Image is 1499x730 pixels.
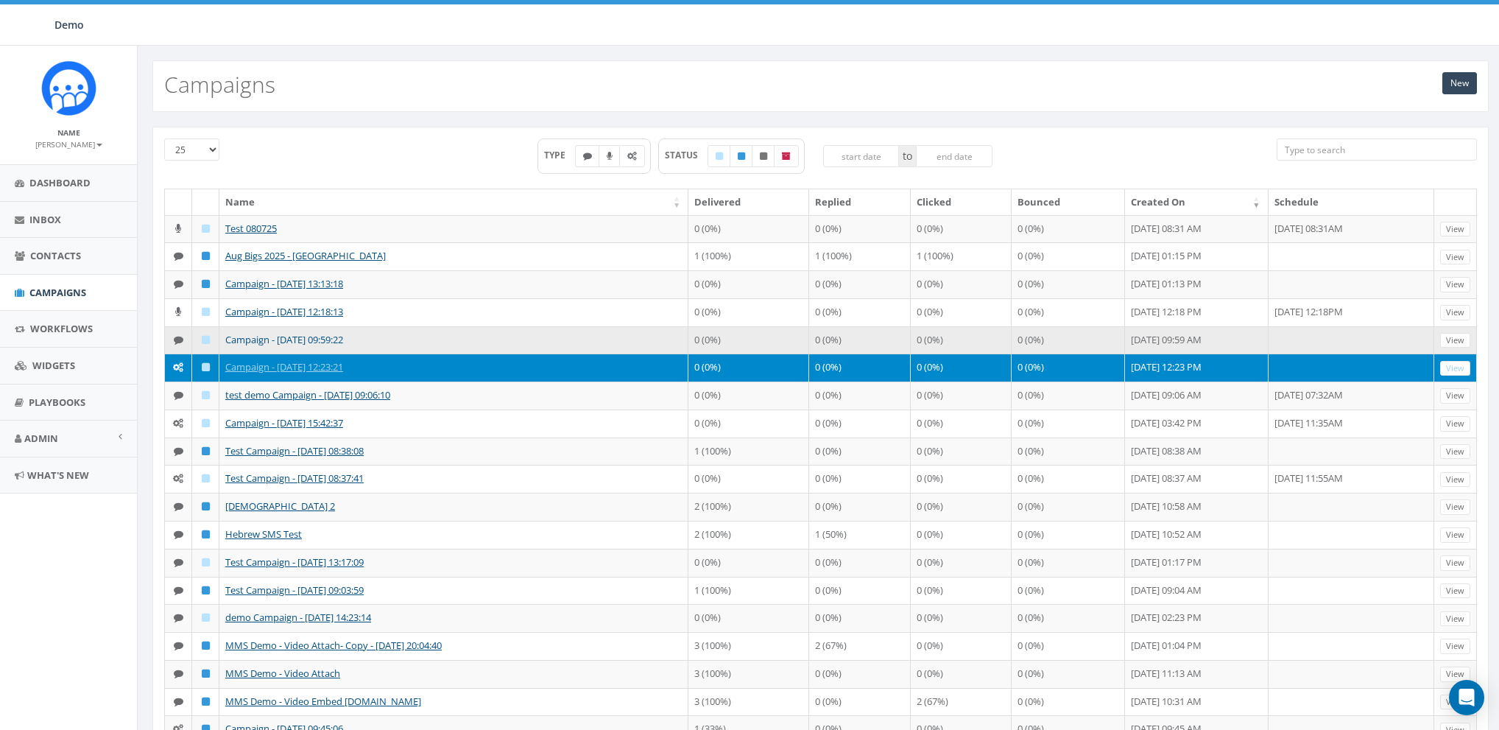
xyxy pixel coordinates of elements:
[583,152,592,161] i: Text SMS
[688,660,809,688] td: 3 (100%)
[911,604,1012,632] td: 0 (0%)
[688,549,809,577] td: 0 (0%)
[1440,333,1470,348] a: View
[760,152,767,161] i: Unpublished
[202,362,210,372] i: Draft
[1269,189,1434,215] th: Schedule
[24,432,58,445] span: Admin
[1012,242,1125,270] td: 0 (0%)
[738,152,745,161] i: Published
[1125,242,1269,270] td: [DATE] 01:15 PM
[225,305,343,318] a: Campaign - [DATE] 12:18:13
[1125,298,1269,326] td: [DATE] 12:18 PM
[688,577,809,605] td: 1 (100%)
[1440,499,1470,515] a: View
[225,277,343,290] a: Campaign - [DATE] 13:13:18
[1125,577,1269,605] td: [DATE] 09:04 AM
[174,279,183,289] i: Text SMS
[809,189,910,215] th: Replied
[202,251,210,261] i: Published
[911,215,1012,243] td: 0 (0%)
[164,72,275,96] h2: Campaigns
[809,326,910,354] td: 0 (0%)
[1269,465,1434,493] td: [DATE] 11:55AM
[688,215,809,243] td: 0 (0%)
[225,527,302,541] a: Hebrew SMS Test
[665,149,708,161] span: STATUS
[1012,326,1125,354] td: 0 (0%)
[174,502,183,511] i: Text SMS
[225,639,442,652] a: MMS Demo - Video Attach- Copy - [DATE] 20:04:40
[225,499,335,513] a: [DEMOGRAPHIC_DATA] 2
[1269,215,1434,243] td: [DATE] 08:31AM
[174,390,183,400] i: Text SMS
[202,224,210,234] i: Draft
[809,242,910,270] td: 1 (100%)
[688,270,809,298] td: 0 (0%)
[688,382,809,410] td: 0 (0%)
[1440,527,1470,543] a: View
[809,493,910,521] td: 0 (0%)
[1440,444,1470,460] a: View
[1012,215,1125,243] td: 0 (0%)
[174,613,183,622] i: Text SMS
[911,549,1012,577] td: 0 (0%)
[225,444,364,457] a: Test Campaign - [DATE] 08:38:08
[1440,416,1470,432] a: View
[219,189,688,215] th: Name: activate to sort column ascending
[619,145,645,167] label: Automated Message
[809,632,910,660] td: 2 (67%)
[809,521,910,549] td: 1 (50%)
[911,438,1012,466] td: 0 (0%)
[202,669,210,678] i: Published
[1012,549,1125,577] td: 0 (0%)
[1440,555,1470,571] a: View
[225,667,340,680] a: MMS Demo - Video Attach
[1125,215,1269,243] td: [DATE] 08:31 AM
[202,446,210,456] i: Published
[1440,277,1470,292] a: View
[1125,549,1269,577] td: [DATE] 01:17 PM
[29,286,86,299] span: Campaigns
[1125,688,1269,716] td: [DATE] 10:31 AM
[1442,72,1477,94] a: New
[174,446,183,456] i: Text SMS
[752,145,775,167] label: Unpublished
[809,354,910,382] td: 0 (0%)
[1125,410,1269,438] td: [DATE] 03:42 PM
[1125,354,1269,382] td: [DATE] 12:23 PM
[202,474,210,483] i: Draft
[1012,465,1125,493] td: 0 (0%)
[911,688,1012,716] td: 2 (67%)
[174,530,183,539] i: Text SMS
[1440,305,1470,320] a: View
[173,474,183,483] i: Automated Message
[1012,354,1125,382] td: 0 (0%)
[730,145,753,167] label: Published
[688,354,809,382] td: 0 (0%)
[1125,270,1269,298] td: [DATE] 01:13 PM
[174,669,183,678] i: Text SMS
[1125,604,1269,632] td: [DATE] 02:23 PM
[29,176,91,189] span: Dashboard
[225,249,386,262] a: Aug Bigs 2025 - [GEOGRAPHIC_DATA]
[1125,326,1269,354] td: [DATE] 09:59 AM
[688,604,809,632] td: 0 (0%)
[911,326,1012,354] td: 0 (0%)
[1012,521,1125,549] td: 0 (0%)
[688,298,809,326] td: 0 (0%)
[225,583,364,597] a: Test Campaign - [DATE] 09:03:59
[1449,680,1484,715] div: Open Intercom Messenger
[911,354,1012,382] td: 0 (0%)
[899,145,916,167] span: to
[1440,695,1470,710] a: View
[1269,382,1434,410] td: [DATE] 07:32AM
[1012,189,1125,215] th: Bounced
[1012,270,1125,298] td: 0 (0%)
[607,152,613,161] i: Ringless Voice Mail
[911,270,1012,298] td: 0 (0%)
[225,388,390,401] a: test demo Campaign - [DATE] 09:06:10
[911,382,1012,410] td: 0 (0%)
[1125,632,1269,660] td: [DATE] 01:04 PM
[688,242,809,270] td: 1 (100%)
